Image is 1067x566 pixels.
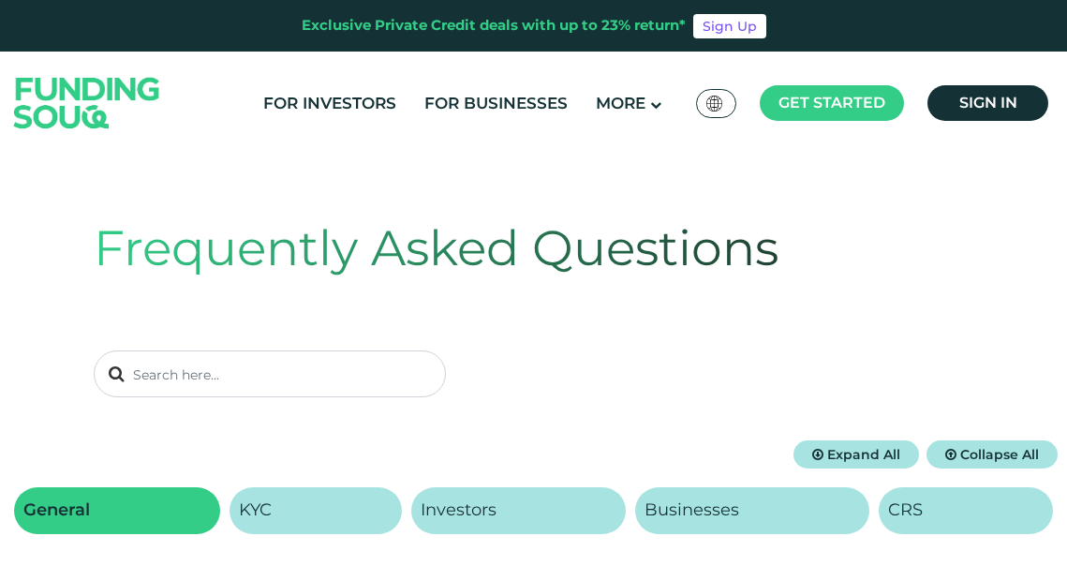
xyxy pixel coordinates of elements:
[420,88,572,119] a: For Businesses
[421,500,496,521] h2: Investors
[778,94,885,112] span: Get started
[879,487,1053,534] a: CRS
[302,15,686,37] div: Exclusive Private Credit deals with up to 23% return*
[230,487,402,534] a: KYC
[959,94,1017,112] span: Sign in
[706,96,723,112] img: SA Flag
[259,88,401,119] a: For Investors
[926,440,1058,469] button: Collapse All
[596,94,645,112] span: More
[14,487,220,534] a: General
[693,14,766,38] a: Sign Up
[94,350,446,397] input: Search here...
[94,212,974,285] div: Frequently Asked Questions
[23,500,90,521] h2: General
[635,487,869,534] a: Businesses
[888,500,923,521] h2: CRS
[411,487,627,534] a: Investors
[960,446,1039,463] span: Collapse All
[239,500,272,521] h2: KYC
[793,440,919,469] button: Expand All
[645,500,739,521] h2: Businesses
[827,446,900,463] span: Expand All
[927,85,1048,121] a: Sign in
